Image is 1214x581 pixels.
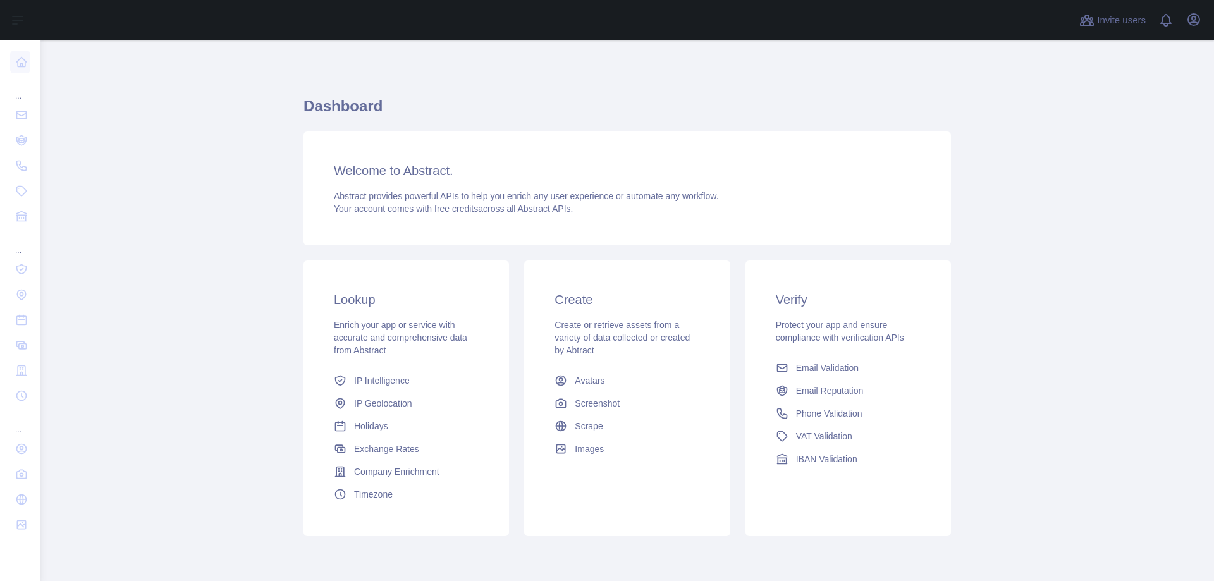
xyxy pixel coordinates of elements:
a: Scrape [549,415,704,437]
span: Invite users [1097,13,1146,28]
a: Phone Validation [771,402,926,425]
h3: Lookup [334,291,479,309]
span: Create or retrieve assets from a variety of data collected or created by Abtract [555,320,690,355]
a: Email Reputation [771,379,926,402]
span: Images [575,443,604,455]
h3: Verify [776,291,921,309]
span: IBAN Validation [796,453,857,465]
span: IP Intelligence [354,374,410,387]
div: ... [10,76,30,101]
span: Holidays [354,420,388,432]
span: free credits [434,204,478,214]
span: Company Enrichment [354,465,439,478]
a: Timezone [329,483,484,506]
a: Screenshot [549,392,704,415]
a: Exchange Rates [329,437,484,460]
span: Timezone [354,488,393,501]
a: IP Intelligence [329,369,484,392]
span: Avatars [575,374,604,387]
span: Exchange Rates [354,443,419,455]
h3: Welcome to Abstract. [334,162,921,180]
h3: Create [555,291,699,309]
span: VAT Validation [796,430,852,443]
a: Avatars [549,369,704,392]
a: VAT Validation [771,425,926,448]
span: Email Reputation [796,384,864,397]
a: IBAN Validation [771,448,926,470]
span: Scrape [575,420,603,432]
h1: Dashboard [303,96,951,126]
a: Holidays [329,415,484,437]
a: Images [549,437,704,460]
span: Screenshot [575,397,620,410]
span: Your account comes with across all Abstract APIs. [334,204,573,214]
span: Abstract provides powerful APIs to help you enrich any user experience or automate any workflow. [334,191,719,201]
span: Email Validation [796,362,859,374]
span: Phone Validation [796,407,862,420]
a: IP Geolocation [329,392,484,415]
a: Email Validation [771,357,926,379]
span: Enrich your app or service with accurate and comprehensive data from Abstract [334,320,467,355]
a: Company Enrichment [329,460,484,483]
button: Invite users [1077,10,1148,30]
div: ... [10,410,30,435]
span: IP Geolocation [354,397,412,410]
div: ... [10,230,30,255]
span: Protect your app and ensure compliance with verification APIs [776,320,904,343]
